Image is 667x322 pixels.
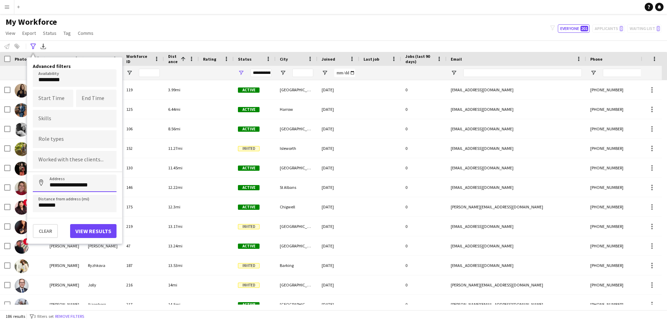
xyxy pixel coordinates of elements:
[122,158,164,177] div: 130
[276,158,317,177] div: [GEOGRAPHIC_DATA]
[203,56,216,62] span: Rating
[317,158,359,177] div: [DATE]
[276,256,317,275] div: Barking
[15,259,29,273] img: Hanna Ryzhkova
[276,217,317,236] div: [GEOGRAPHIC_DATA]
[280,56,288,62] span: City
[276,139,317,158] div: Isleworth
[75,29,96,38] a: Comms
[238,283,260,288] span: Invited
[78,30,93,36] span: Comms
[84,275,122,294] div: Jolly
[126,70,133,76] button: Open Filter Menu
[61,29,74,38] a: Tag
[401,158,447,177] div: 0
[317,295,359,314] div: [DATE]
[276,80,317,99] div: [GEOGRAPHIC_DATA]
[317,256,359,275] div: [DATE]
[6,17,57,27] span: My Workforce
[20,29,39,38] a: Export
[168,282,177,287] span: 14mi
[590,56,602,62] span: Phone
[276,197,317,216] div: Chigwell
[168,224,182,229] span: 13.17mi
[401,256,447,275] div: 0
[590,70,597,76] button: Open Filter Menu
[45,275,84,294] div: [PERSON_NAME]
[168,54,178,64] span: Distance
[238,107,260,112] span: Active
[168,107,180,112] span: 6.44mi
[122,275,164,294] div: 216
[238,244,260,249] span: Active
[126,54,151,64] span: Workforce ID
[122,295,164,314] div: 217
[43,30,57,36] span: Status
[364,56,379,62] span: Last job
[558,24,590,33] button: Everyone201
[168,126,180,131] span: 8.56mi
[334,69,355,77] input: Joined Filter Input
[276,295,317,314] div: [GEOGRAPHIC_DATA]
[238,224,260,229] span: Invited
[292,69,313,77] input: City Filter Input
[122,100,164,119] div: 125
[22,30,36,36] span: Export
[238,185,260,190] span: Active
[168,165,182,170] span: 11.45mi
[238,302,260,307] span: Active
[39,42,47,51] app-action-btn: Export XLSX
[238,87,260,93] span: Active
[238,70,244,76] button: Open Filter Menu
[238,263,260,268] span: Invited
[317,217,359,236] div: [DATE]
[447,197,586,216] div: [PERSON_NAME][EMAIL_ADDRESS][DOMAIN_NAME]
[447,158,586,177] div: [EMAIL_ADDRESS][DOMAIN_NAME]
[33,224,58,238] button: Clear
[168,87,180,92] span: 3.99mi
[447,139,586,158] div: [EMAIL_ADDRESS][DOMAIN_NAME]
[317,197,359,216] div: [DATE]
[276,236,317,255] div: [GEOGRAPHIC_DATA]
[139,69,160,77] input: Workforce ID Filter Input
[84,236,122,255] div: [PERSON_NAME]
[280,70,286,76] button: Open Filter Menu
[38,115,111,122] input: Type to search skills...
[401,217,447,236] div: 0
[6,30,15,36] span: View
[317,178,359,197] div: [DATE]
[451,70,457,76] button: Open Filter Menu
[168,185,182,190] span: 12.22mi
[317,139,359,158] div: [DATE]
[447,178,586,197] div: [EMAIL_ADDRESS][DOMAIN_NAME]
[276,100,317,119] div: Harrow
[317,236,359,255] div: [DATE]
[401,80,447,99] div: 0
[84,295,122,314] div: Aizenberg
[238,127,260,132] span: Active
[447,217,586,236] div: [EMAIL_ADDRESS][DOMAIN_NAME]
[447,236,586,255] div: [EMAIL_ADDRESS][DOMAIN_NAME]
[451,56,462,62] span: Email
[322,56,335,62] span: Joined
[15,123,29,137] img: Samaria Ofuasia
[317,100,359,119] div: [DATE]
[401,139,447,158] div: 0
[15,201,29,215] img: Susan Choi
[122,217,164,236] div: 219
[401,178,447,197] div: 0
[15,162,29,176] img: Libby Blunt
[63,30,71,36] span: Tag
[238,56,252,62] span: Status
[317,119,359,138] div: [DATE]
[276,275,317,294] div: [GEOGRAPHIC_DATA]
[33,63,117,69] h4: Advanced filters
[15,84,29,98] img: Laura Meadows
[29,42,37,51] app-action-btn: Advanced filters
[122,178,164,197] div: 146
[401,275,447,294] div: 0
[580,26,588,31] span: 201
[15,142,29,156] img: Radek Dranikowski
[447,119,586,138] div: [EMAIL_ADDRESS][DOMAIN_NAME]
[447,295,586,314] div: [PERSON_NAME][EMAIL_ADDRESS][DOMAIN_NAME]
